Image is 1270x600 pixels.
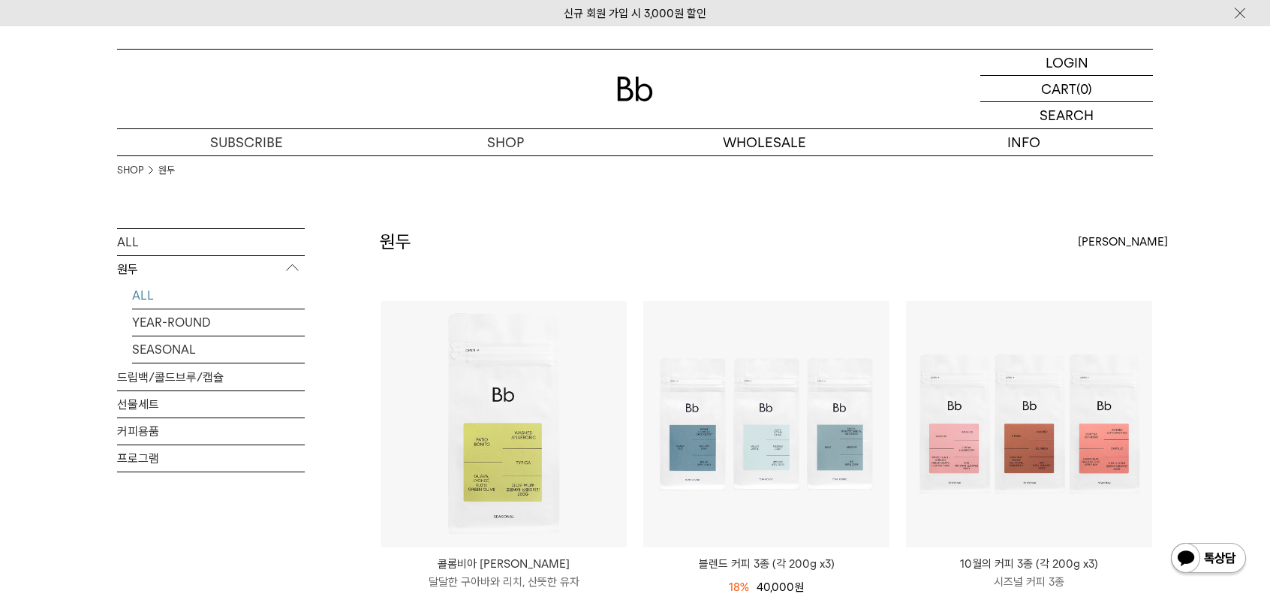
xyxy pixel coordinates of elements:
[635,129,894,155] p: WHOLESALE
[906,301,1152,547] img: 10월의 커피 3종 (각 200g x3)
[757,580,804,594] span: 40,000
[894,129,1153,155] p: INFO
[794,580,804,594] span: 원
[117,256,305,283] p: 원두
[117,229,305,255] a: ALL
[132,309,305,336] a: YEAR-ROUND
[381,301,627,547] img: 콜롬비아 파티오 보니토
[617,77,653,101] img: 로고
[1046,50,1088,75] p: LOGIN
[117,163,143,178] a: SHOP
[117,445,305,472] a: 프로그램
[380,229,411,255] h2: 원두
[980,50,1153,76] a: LOGIN
[381,573,627,591] p: 달달한 구아바와 리치, 산뜻한 유자
[980,76,1153,102] a: CART (0)
[1169,541,1247,577] img: 카카오톡 채널 1:1 채팅 버튼
[117,364,305,390] a: 드립백/콜드브루/캡슐
[381,555,627,591] a: 콜롬비아 [PERSON_NAME] 달달한 구아바와 리치, 산뜻한 유자
[132,282,305,309] a: ALL
[132,336,305,363] a: SEASONAL
[643,301,889,547] img: 블렌드 커피 3종 (각 200g x3)
[376,129,635,155] a: SHOP
[564,7,706,20] a: 신규 회원 가입 시 3,000원 할인
[117,391,305,418] a: 선물세트
[117,418,305,445] a: 커피용품
[729,578,749,596] div: 18%
[1076,76,1092,101] p: (0)
[381,555,627,573] p: 콜롬비아 [PERSON_NAME]
[643,555,889,573] a: 블렌드 커피 3종 (각 200g x3)
[906,555,1152,591] a: 10월의 커피 3종 (각 200g x3) 시즈널 커피 3종
[1041,76,1076,101] p: CART
[1078,233,1168,251] span: [PERSON_NAME]
[117,129,376,155] a: SUBSCRIBE
[906,573,1152,591] p: 시즈널 커피 3종
[1040,102,1094,128] p: SEARCH
[906,555,1152,573] p: 10월의 커피 3종 (각 200g x3)
[158,163,175,178] a: 원두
